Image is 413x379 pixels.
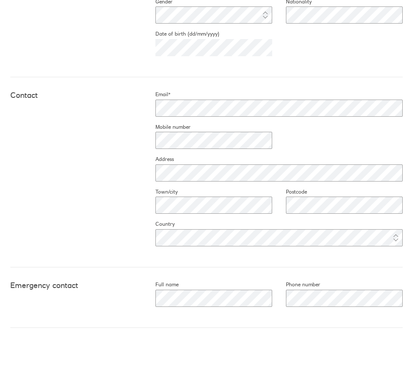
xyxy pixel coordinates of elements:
[142,188,178,195] label: Town/city
[142,281,179,288] label: Full name
[142,221,175,227] label: Country
[142,124,191,130] label: Mobile number
[142,30,219,37] label: Date of birth (dd/mm/yyyy)
[142,156,174,163] label: Address
[272,281,320,288] label: Phone number
[272,188,307,195] label: Postcode
[10,281,142,290] h4: Emergency contact
[142,91,170,98] label: Email*
[10,91,142,100] h4: Contact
